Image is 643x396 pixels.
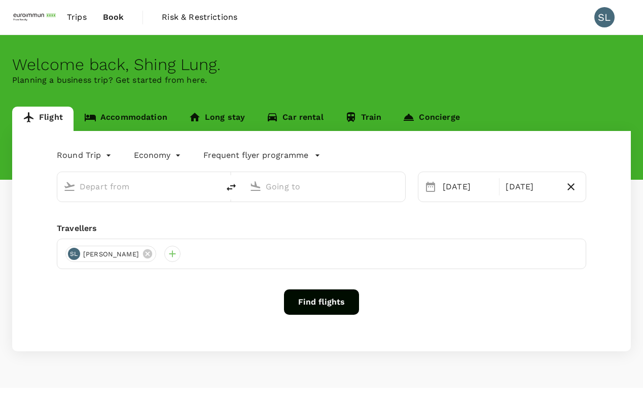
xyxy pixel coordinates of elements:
span: Risk & Restrictions [162,11,237,23]
a: Concierge [392,107,470,131]
button: Open [212,185,214,187]
div: Welcome back , Shing Lung . [12,55,631,74]
button: delete [219,175,243,200]
button: Find flights [284,289,359,315]
div: SL [594,7,615,27]
div: Economy [134,147,183,163]
a: Accommodation [74,107,178,131]
div: SL[PERSON_NAME] [65,246,156,262]
a: Long stay [178,107,256,131]
button: Frequent flyer programme [203,149,320,161]
img: EUROIMMUN (South East Asia) Pte. Ltd. [12,6,59,28]
span: [PERSON_NAME] [77,249,145,259]
button: Open [398,185,400,187]
p: Frequent flyer programme [203,149,308,161]
a: Car rental [256,107,334,131]
div: Travellers [57,222,586,235]
div: Round Trip [57,147,114,163]
span: Trips [67,11,87,23]
div: SL [68,248,80,260]
div: [DATE] [439,177,497,197]
p: Planning a business trip? Get started from here. [12,74,631,86]
a: Flight [12,107,74,131]
input: Going to [266,179,384,194]
div: [DATE] [502,177,560,197]
span: Book [103,11,124,23]
a: Train [334,107,392,131]
input: Depart from [80,179,198,194]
